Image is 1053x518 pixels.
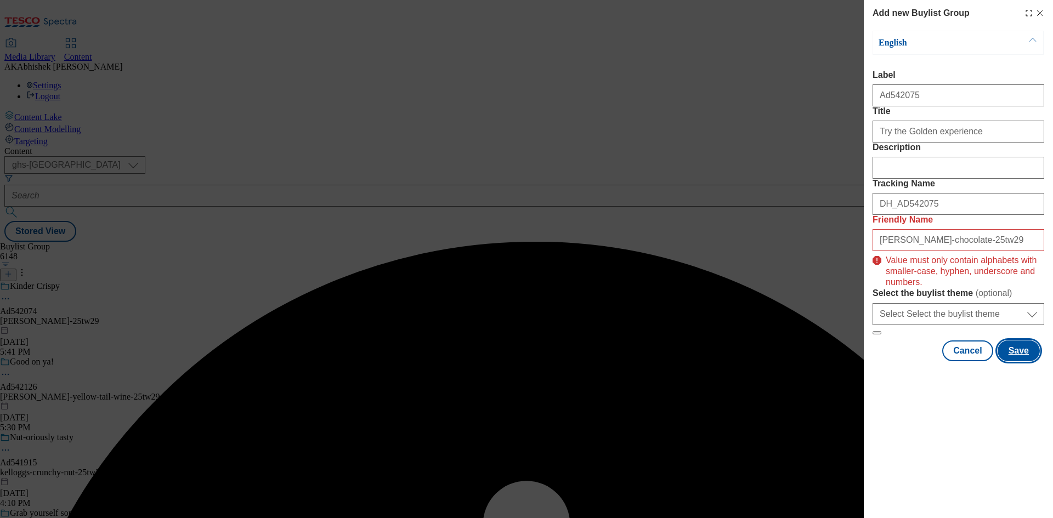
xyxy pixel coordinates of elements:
label: Label [873,70,1044,80]
button: Save [998,340,1040,361]
label: Friendly Name [873,215,1044,225]
p: English [879,37,994,48]
input: Enter Tracking Name [873,193,1044,215]
label: Select the buylist theme [873,288,1044,299]
p: Value must only contain alphabets with smaller-case, hyphen, underscore and numbers. [886,251,1044,288]
span: ( optional ) [976,288,1012,298]
h4: Add new Buylist Group [873,7,970,20]
input: Enter Label [873,84,1044,106]
label: Title [873,106,1044,116]
input: Enter Title [873,121,1044,143]
input: Enter Friendly Name [873,229,1044,251]
input: Enter Description [873,157,1044,179]
label: Tracking Name [873,179,1044,189]
label: Description [873,143,1044,152]
button: Cancel [942,340,993,361]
